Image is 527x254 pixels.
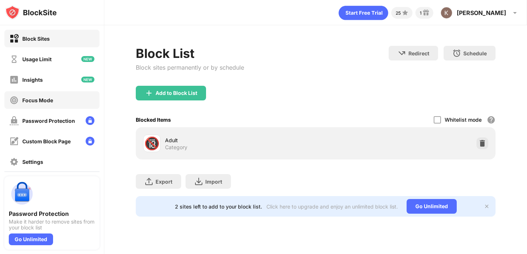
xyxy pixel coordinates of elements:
div: 2 sites left to add to your block list. [175,203,262,210]
img: password-protection-off.svg [10,116,19,125]
img: reward-small.svg [422,8,430,17]
img: lock-menu.svg [86,116,94,125]
div: Go Unlimited [9,233,53,245]
div: Settings [22,159,43,165]
div: Insights [22,77,43,83]
div: Password Protection [9,210,95,217]
img: ACg8ocJ2nlXWFtJrbuc650idxBDLudSNFzMwE7Mh9X3D-1iBfO8m=s96-c [441,7,452,19]
div: [PERSON_NAME] [457,9,506,16]
div: Block sites permanently or by schedule [136,64,244,71]
div: Custom Block Page [22,138,71,144]
div: Add to Block List [156,90,197,96]
div: Block Sites [22,36,50,42]
img: customize-block-page-off.svg [10,137,19,146]
img: new-icon.svg [81,56,94,62]
div: Focus Mode [22,97,53,103]
div: 25 [396,10,401,16]
img: lock-menu.svg [86,137,94,146]
div: Schedule [463,50,487,56]
div: Import [205,178,222,185]
div: 1 [420,10,422,16]
img: push-password-protection.svg [9,181,35,207]
img: insights-off.svg [10,75,19,84]
img: time-usage-off.svg [10,55,19,64]
div: Make it harder to remove sites from your block list [9,219,95,231]
img: x-button.svg [484,203,490,209]
div: animation [339,5,388,20]
div: Whitelist mode [445,117,482,123]
img: focus-off.svg [10,96,19,105]
div: 🔞 [144,136,160,151]
div: Go Unlimited [407,199,457,214]
div: Password Protection [22,118,75,124]
img: block-on.svg [10,34,19,43]
div: Blocked Items [136,117,171,123]
div: Usage Limit [22,56,52,62]
div: Block List [136,46,244,61]
div: Category [165,144,187,151]
img: new-icon.svg [81,77,94,82]
div: Click here to upgrade and enjoy an unlimited block list. [266,203,398,210]
div: Redirect [408,50,429,56]
div: Adult [165,136,315,144]
img: points-small.svg [401,8,410,17]
img: logo-blocksite.svg [5,5,57,20]
div: Export [156,178,172,185]
img: settings-off.svg [10,157,19,166]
